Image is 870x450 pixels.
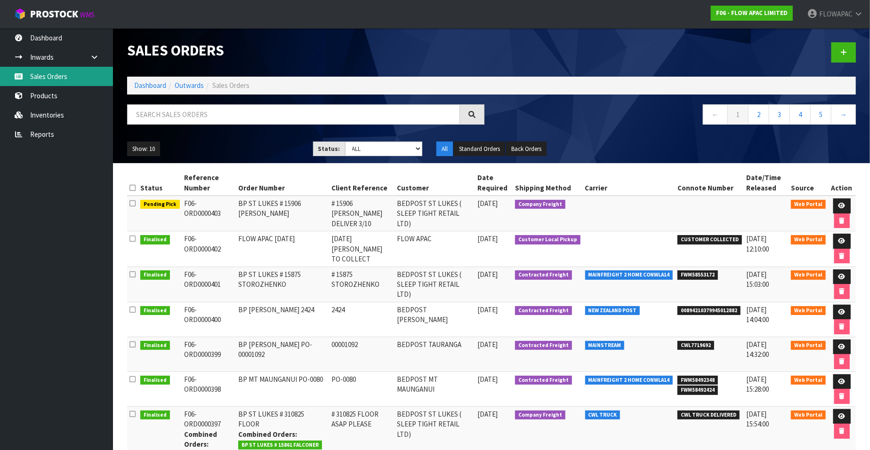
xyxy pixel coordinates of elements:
[791,341,826,350] span: Web Portal
[748,104,769,125] a: 2
[716,9,788,17] strong: F06 - FLOW APAC LIMITED
[791,376,826,385] span: Web Portal
[134,81,166,90] a: Dashboard
[515,376,572,385] span: Contracted Freight
[769,104,790,125] a: 3
[675,170,744,196] th: Connote Number
[747,305,769,324] span: [DATE] 14:04:00
[140,411,170,420] span: Finalised
[140,235,170,245] span: Finalised
[175,81,204,90] a: Outwards
[185,430,217,449] strong: Combined Orders:
[329,267,395,302] td: # 15875 STOROZHENKO
[744,170,789,196] th: Date/Time Released
[477,375,498,384] span: [DATE]
[831,104,856,125] a: →
[477,270,498,279] span: [DATE]
[791,235,826,245] span: Web Portal
[140,200,180,209] span: Pending Pick
[499,104,856,127] nav: Page navigation
[395,267,475,302] td: BEDPOST ST LUKES ( SLEEP TIGHT RETAIL LTD)
[747,375,769,394] span: [DATE] 15:28:00
[585,411,620,420] span: CWL TRUCK
[140,306,170,316] span: Finalised
[140,341,170,350] span: Finalised
[182,196,236,231] td: F06-ORD0000403
[329,170,395,196] th: Client Reference
[182,302,236,337] td: F06-ORD0000400
[140,270,170,280] span: Finalised
[127,42,484,59] h1: Sales Orders
[395,196,475,231] td: BEDPOST ST LUKES ( SLEEP TIGHT RETAIL LTD)
[395,170,475,196] th: Customer
[585,270,673,280] span: MAINFREIGHT 2 HOME CONWLA14
[236,267,329,302] td: BP ST LUKES # 15875 STOROZHENKO
[585,341,625,350] span: MAINSTREAM
[791,200,826,209] span: Web Portal
[810,104,831,125] a: 5
[395,337,475,371] td: BEDPOST TAURANGA
[506,142,547,157] button: Back Orders
[140,376,170,385] span: Finalised
[236,170,329,196] th: Order Number
[182,267,236,302] td: F06-ORD0000401
[515,411,565,420] span: Company Freight
[238,430,297,439] strong: Combined Orders:
[515,341,572,350] span: Contracted Freight
[791,411,826,420] span: Web Portal
[819,9,853,18] span: FLOWAPAC
[395,231,475,267] td: FLOW APAC
[236,196,329,231] td: BP ST LUKES # 15906 [PERSON_NAME]
[583,170,676,196] th: Carrier
[477,340,498,349] span: [DATE]
[236,302,329,337] td: BP [PERSON_NAME] 2424
[747,410,769,428] span: [DATE] 15:54:00
[747,270,769,289] span: [DATE] 15:03:00
[677,376,718,385] span: FWM58492348
[677,411,740,420] span: CWL TRUCK DELIVERED
[515,306,572,316] span: Contracted Freight
[791,306,826,316] span: Web Portal
[677,270,718,280] span: FWM58553172
[703,104,728,125] a: ←
[585,376,673,385] span: MAINFREIGHT 2 HOME CONWLA14
[585,306,640,316] span: NEW ZEALAND POST
[329,196,395,231] td: # 15906 [PERSON_NAME] DELIVER 3/10
[789,170,828,196] th: Source
[477,199,498,208] span: [DATE]
[14,8,26,20] img: cube-alt.png
[677,235,742,245] span: CUSTOMER COLLECTED
[677,341,714,350] span: CWL7719692
[127,104,460,125] input: Search sales orders
[127,142,160,157] button: Show: 10
[236,337,329,371] td: BP [PERSON_NAME] PO-00001092
[477,305,498,314] span: [DATE]
[80,10,95,19] small: WMS
[515,235,580,245] span: Customer Local Pickup
[677,386,718,395] span: FWM58492424
[182,170,236,196] th: Reference Number
[747,340,769,359] span: [DATE] 14:32:00
[513,170,583,196] th: Shipping Method
[477,410,498,418] span: [DATE]
[182,337,236,371] td: F06-ORD0000399
[329,231,395,267] td: [DATE] [PERSON_NAME] TO COLLECT
[395,302,475,337] td: BEDPOST [PERSON_NAME]
[395,371,475,406] td: BEDPOST MT MAUNGANUI
[475,170,513,196] th: Date Required
[138,170,182,196] th: Status
[182,231,236,267] td: F06-ORD0000402
[182,371,236,406] td: F06-ORD0000398
[789,104,811,125] a: 4
[236,371,329,406] td: BP MT MAUNGANUI PO-0080
[677,306,741,316] span: 00894210379945012882
[747,234,769,253] span: [DATE] 12:10:00
[329,371,395,406] td: PO-0080
[477,234,498,243] span: [DATE]
[515,270,572,280] span: Contracted Freight
[454,142,505,157] button: Standard Orders
[436,142,453,157] button: All
[236,231,329,267] td: FLOW APAC [DATE]
[727,104,749,125] a: 1
[515,200,565,209] span: Company Freight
